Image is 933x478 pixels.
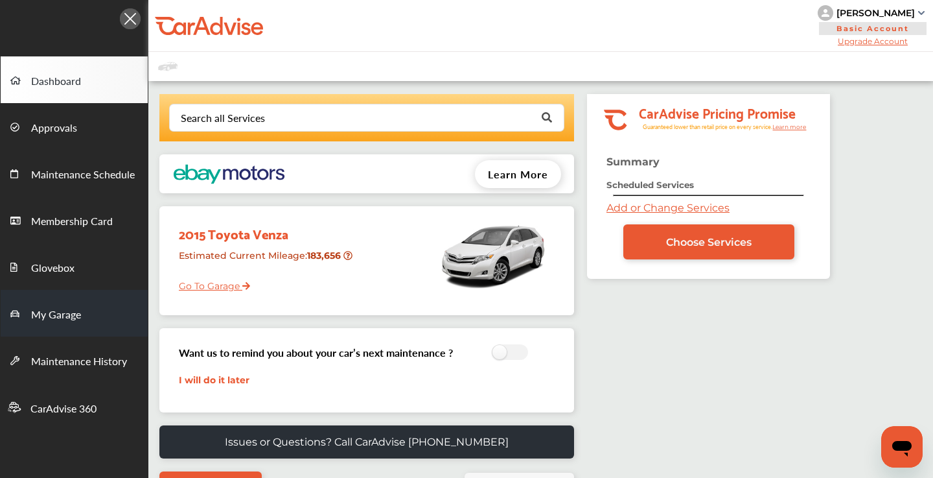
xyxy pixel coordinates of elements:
h3: Want us to remind you about your car’s next maintenance ? [179,345,453,360]
tspan: Guaranteed lower than retail price on every service. [643,123,772,131]
strong: Summary [606,156,660,168]
a: Dashboard [1,56,148,103]
iframe: Button to launch messaging window [881,426,923,468]
a: My Garage [1,290,148,337]
div: 2015 Toyota Venza [169,213,359,245]
a: Glovebox [1,243,148,290]
a: Go To Garage [169,270,250,295]
img: placeholder_car.fcab19be.svg [158,58,178,75]
a: Issues or Questions? Call CarAdvise [PHONE_NUMBER] [159,425,574,459]
span: Upgrade Account [818,36,928,46]
a: Approvals [1,103,148,150]
a: Add or Change Services [606,202,730,214]
strong: Scheduled Services [606,180,694,190]
a: I will do it later [179,374,249,386]
span: Dashboard [31,73,81,90]
a: Maintenance Schedule [1,150,148,197]
img: mobile_9858_st0640_046.jpg [438,213,548,297]
span: Maintenance Schedule [31,167,135,184]
img: Icon.5fd9dcc7.svg [120,8,141,29]
span: CarAdvise 360 [30,401,97,418]
strong: 183,656 [307,250,343,261]
span: Maintenance History [31,353,127,370]
span: My Garage [31,307,81,324]
div: Search all Services [181,113,265,123]
a: Maintenance History [1,337,148,383]
span: Basic Account [819,22,927,35]
img: sCxJUJ+qAmfqhQGDUl18vwLg4ZYJ6CxN7XmbOMBAAAAAElFTkSuQmCC [918,11,925,15]
img: knH8PDtVvWoAbQRylUukY18CTiRevjo20fAtgn5MLBQj4uumYvk2MzTtcAIzfGAtb1XOLVMAvhLuqoNAbL4reqehy0jehNKdM... [818,5,833,21]
tspan: Learn more [772,123,807,130]
span: Learn More [488,167,548,182]
p: Issues or Questions? Call CarAdvise [PHONE_NUMBER] [225,436,509,448]
div: [PERSON_NAME] [836,7,915,19]
tspan: CarAdvise Pricing Promise [639,101,796,124]
a: Choose Services [623,224,794,259]
span: Membership Card [31,213,113,230]
span: Choose Services [666,236,752,248]
div: Estimated Current Mileage : [169,245,359,278]
a: Membership Card [1,197,148,243]
span: Glovebox [31,260,75,277]
span: Approvals [31,120,77,137]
